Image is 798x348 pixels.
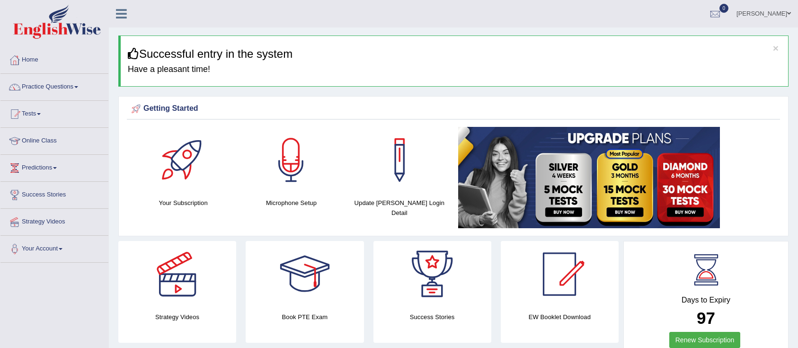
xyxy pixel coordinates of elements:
a: Practice Questions [0,74,108,98]
h4: Your Subscription [134,198,232,208]
b: 97 [697,309,715,327]
h4: Have a pleasant time! [128,65,781,74]
h3: Successful entry in the system [128,48,781,60]
h4: Success Stories [373,312,491,322]
a: Tests [0,101,108,125]
h4: Days to Expiry [634,296,778,304]
img: small5.jpg [458,127,720,228]
button: × [773,43,779,53]
h4: EW Booklet Download [501,312,619,322]
h4: Update [PERSON_NAME] Login Detail [350,198,449,218]
a: Home [0,47,108,71]
a: Strategy Videos [0,209,108,232]
h4: Book PTE Exam [246,312,364,322]
a: Online Class [0,128,108,152]
span: 0 [719,4,729,13]
a: Success Stories [0,182,108,205]
a: Your Account [0,236,108,259]
a: Predictions [0,155,108,178]
a: Renew Subscription [669,332,741,348]
h4: Microphone Setup [242,198,340,208]
h4: Strategy Videos [118,312,236,322]
div: Getting Started [129,102,778,116]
